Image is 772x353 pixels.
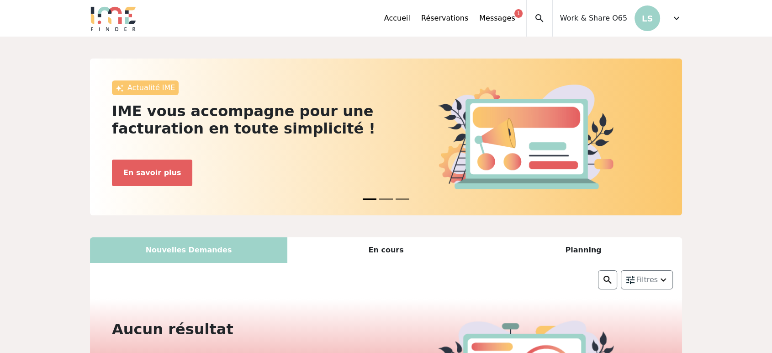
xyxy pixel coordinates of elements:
span: Filtres [636,274,658,285]
button: News 0 [363,194,376,204]
p: LS [635,5,660,31]
div: Actualité IME [112,80,179,95]
button: News 1 [379,194,393,204]
img: awesome.png [116,84,124,92]
button: News 2 [396,194,409,204]
button: En savoir plus [112,160,192,186]
img: search.png [602,274,613,285]
h2: IME vous accompagne pour une facturation en toute simplicité ! [112,102,381,138]
h2: Aucun résultat [112,321,381,338]
div: En cours [287,237,485,263]
div: Nouvelles Demandes [90,237,287,263]
img: setting.png [625,274,636,285]
div: Planning [485,237,682,263]
a: Messages1 [479,13,515,24]
span: expand_more [671,13,682,24]
img: arrow_down.png [658,274,669,285]
div: 1 [514,9,522,18]
span: Work & Share O65 [560,13,627,24]
span: search [534,13,545,24]
img: Logo.png [90,5,137,31]
img: actu.png [438,85,613,189]
a: Accueil [384,13,410,24]
a: Réservations [421,13,468,24]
